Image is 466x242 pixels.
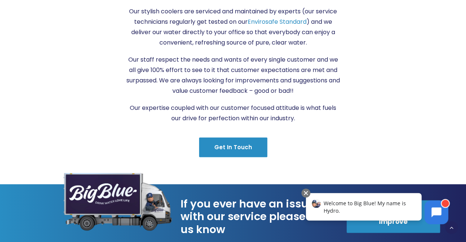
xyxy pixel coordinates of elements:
a: Envirosafe Standard [248,17,307,26]
iframe: Chatbot [298,187,456,232]
p: Our expertise coupled with our customer focused attitude is what fuels our drive for perfection w... [126,103,340,124]
p: Our staff respect the needs and wants of every single customer and we all give 100% effort to see... [126,55,340,96]
a: Get in Touch [199,137,267,157]
p: Our stylish coolers are serviced and maintained by experts (our service technicians regularly get... [126,6,340,48]
span: If you ever have an issue with our service please let us know [181,197,333,236]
